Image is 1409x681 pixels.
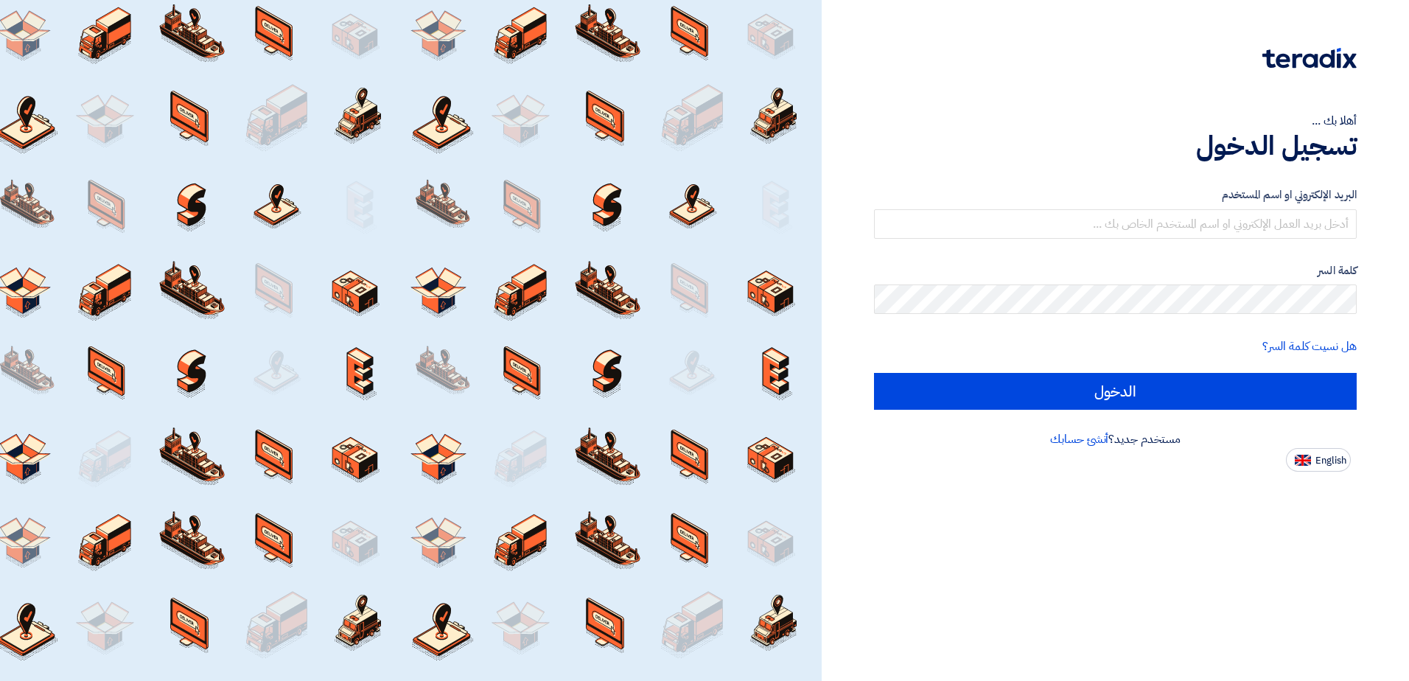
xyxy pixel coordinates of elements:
[874,209,1357,239] input: أدخل بريد العمل الإلكتروني او اسم المستخدم الخاص بك ...
[1262,338,1357,355] a: هل نسيت كلمة السر؟
[874,112,1357,130] div: أهلا بك ...
[1262,48,1357,69] img: Teradix logo
[874,262,1357,279] label: كلمة السر
[874,130,1357,162] h1: تسجيل الدخول
[874,430,1357,448] div: مستخدم جديد؟
[1295,455,1311,466] img: en-US.png
[1315,455,1346,466] span: English
[1050,430,1108,448] a: أنشئ حسابك
[1286,448,1351,472] button: English
[874,373,1357,410] input: الدخول
[874,186,1357,203] label: البريد الإلكتروني او اسم المستخدم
